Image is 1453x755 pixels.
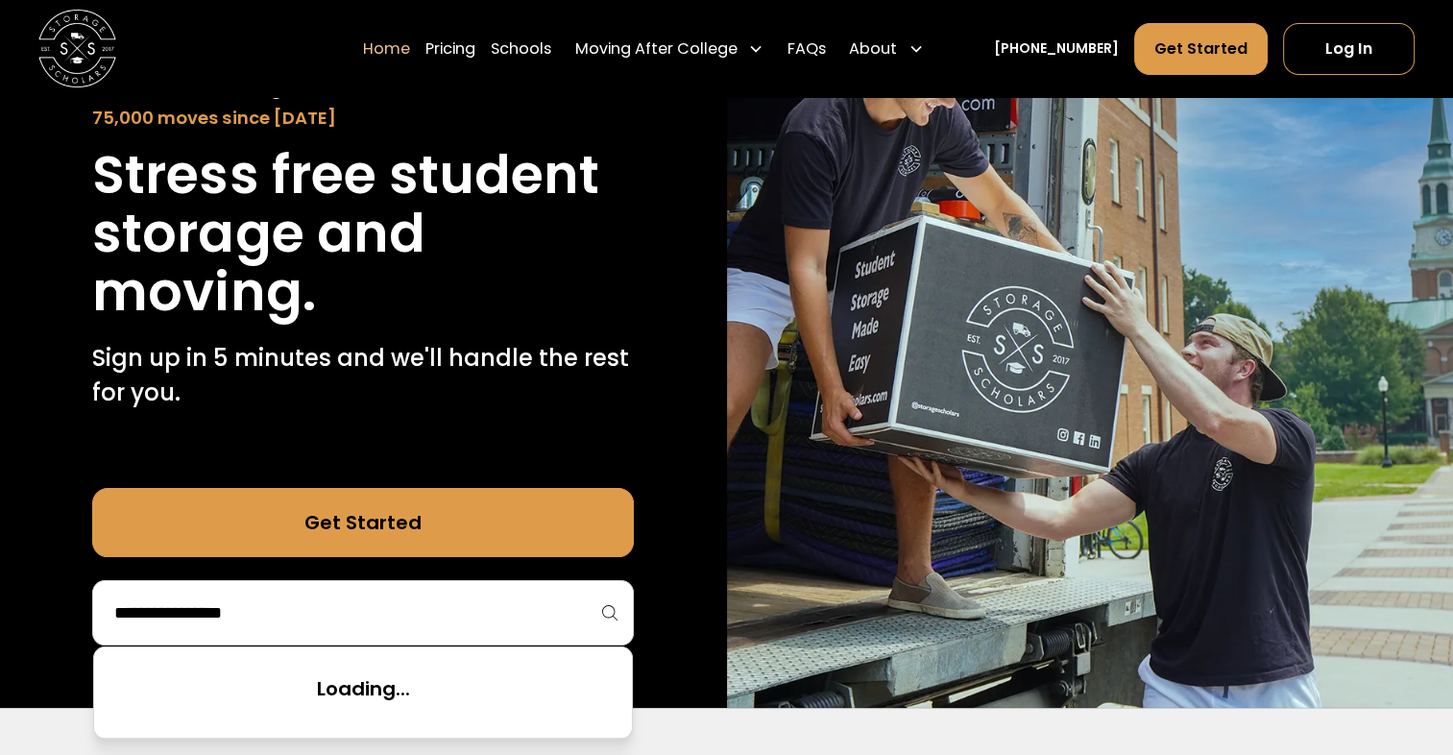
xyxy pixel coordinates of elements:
[567,21,771,75] div: Moving After College
[38,10,116,87] img: Storage Scholars main logo
[491,21,551,75] a: Schools
[841,21,932,75] div: About
[92,105,634,131] div: 75,000 moves since [DATE]
[574,37,737,60] div: Moving After College
[425,21,475,75] a: Pricing
[1134,22,1268,74] a: Get Started
[787,21,826,75] a: FAQs
[92,146,634,322] h1: Stress free student storage and moving.
[92,488,634,557] a: Get Started
[92,341,634,410] p: Sign up in 5 minutes and we'll handle the rest for you.
[363,21,410,75] a: Home
[1283,22,1415,74] a: Log In
[849,37,897,60] div: About
[993,38,1118,59] a: [PHONE_NUMBER]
